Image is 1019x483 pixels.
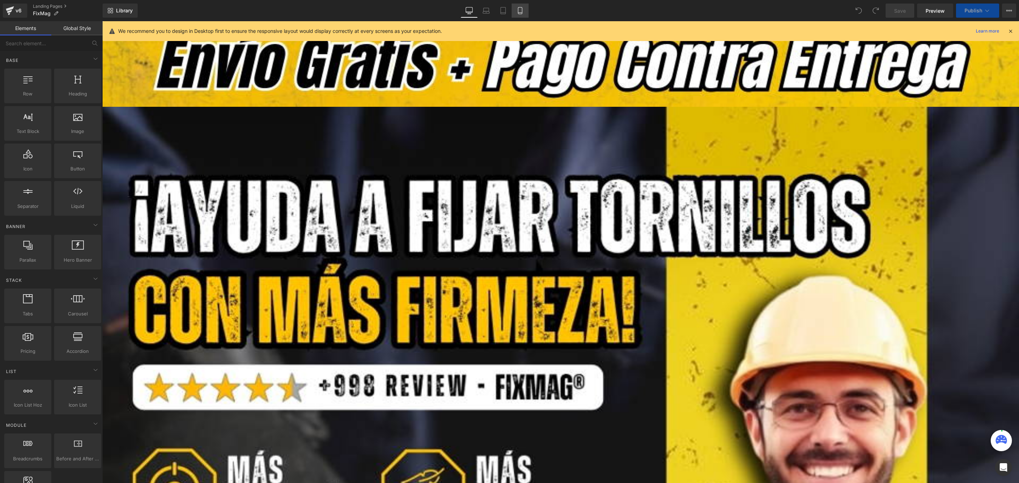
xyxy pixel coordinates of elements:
[973,27,1002,35] a: Learn more
[33,4,103,9] a: Landing Pages
[56,401,99,409] span: Icon List
[6,165,49,173] span: Icon
[917,4,953,18] a: Preview
[116,7,133,14] span: Library
[118,27,442,35] p: We recommend you to design in Desktop first to ensure the responsive layout would display correct...
[6,455,49,462] span: Breadcrumbs
[495,4,512,18] a: Tablet
[6,310,49,318] span: Tabs
[103,4,138,18] a: New Library
[965,8,982,13] span: Publish
[3,4,27,18] a: v6
[56,128,99,135] span: Image
[56,310,99,318] span: Carousel
[926,7,945,14] span: Preview
[5,57,19,64] span: Base
[852,4,866,18] button: Undo
[56,455,99,462] span: Before and After Images
[5,277,23,284] span: Stack
[56,256,99,264] span: Hero Banner
[56,348,99,355] span: Accordion
[512,4,529,18] a: Mobile
[56,165,99,173] span: Button
[956,4,999,18] button: Publish
[5,223,26,230] span: Banner
[14,6,23,15] div: v6
[869,4,883,18] button: Redo
[6,90,49,98] span: Row
[6,348,49,355] span: Pricing
[1002,4,1016,18] button: More
[56,203,99,210] span: Liquid
[51,21,103,35] a: Global Style
[6,401,49,409] span: Icon List Hoz
[894,7,906,14] span: Save
[995,459,1012,476] div: Open Intercom Messenger
[6,203,49,210] span: Separator
[461,4,478,18] a: Desktop
[6,128,49,135] span: Text Block
[5,422,27,429] span: Module
[6,256,49,264] span: Parallax
[478,4,495,18] a: Laptop
[56,90,99,98] span: Heading
[5,368,17,375] span: List
[33,11,51,16] span: FixMag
